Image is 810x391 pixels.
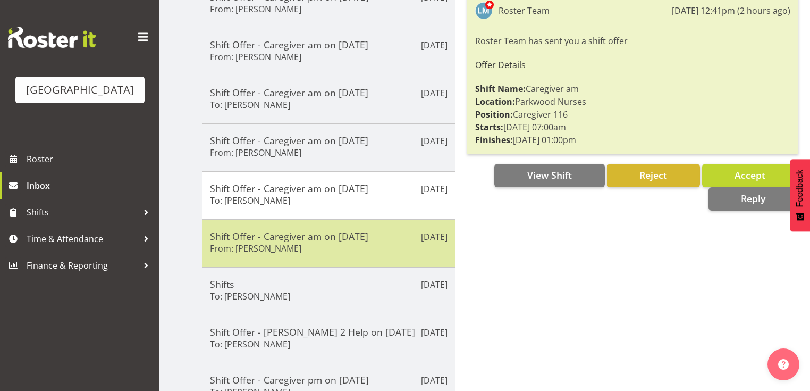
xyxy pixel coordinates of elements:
h6: To: [PERSON_NAME] [210,99,290,110]
img: Rosterit website logo [8,27,96,48]
button: Reply [708,187,798,211]
strong: Finishes: [475,134,513,146]
p: [DATE] [421,182,448,195]
p: [DATE] [421,278,448,291]
span: Finance & Reporting [27,257,138,273]
span: Reply [741,192,765,205]
h6: To: [PERSON_NAME] [210,291,290,302]
h6: From: [PERSON_NAME] [210,243,301,254]
button: Feedback - Show survey [790,159,810,231]
h6: To: [PERSON_NAME] [210,339,290,350]
p: [DATE] [421,135,448,147]
span: Shifts [27,204,138,220]
button: Accept [702,164,798,187]
img: help-xxl-2.png [778,359,789,370]
strong: Shift Name: [475,83,526,95]
h5: Shifts [210,278,448,290]
h6: To: [PERSON_NAME] [210,195,290,206]
div: [DATE] 12:41pm (2 hours ago) [672,4,790,17]
p: [DATE] [421,374,448,387]
strong: Location: [475,96,515,107]
strong: Position: [475,109,513,120]
h6: Offer Details [475,60,790,70]
span: Accept [735,169,765,181]
span: View Shift [527,169,572,181]
h6: From: [PERSON_NAME] [210,52,301,62]
span: Reject [639,169,667,181]
h6: From: [PERSON_NAME] [210,147,301,158]
span: Feedback [795,170,805,207]
h5: Shift Offer - Caregiver am on [DATE] [210,230,448,242]
span: Roster [27,151,154,167]
button: Reject [607,164,700,187]
strong: Starts: [475,121,503,133]
h5: Shift Offer - Caregiver am on [DATE] [210,39,448,51]
h5: Shift Offer - Caregiver am on [DATE] [210,135,448,146]
p: [DATE] [421,326,448,339]
span: Time & Attendance [27,231,138,247]
div: [GEOGRAPHIC_DATA] [26,82,134,98]
h5: Shift Offer - Caregiver am on [DATE] [210,182,448,194]
p: [DATE] [421,87,448,99]
p: [DATE] [421,39,448,52]
h5: Shift Offer - Caregiver am on [DATE] [210,87,448,98]
img: lesley-mckenzie127.jpg [475,2,492,19]
h5: Shift Offer - Caregiver pm on [DATE] [210,374,448,386]
h5: Shift Offer - [PERSON_NAME] 2 Help on [DATE] [210,326,448,338]
div: Roster Team [499,4,550,17]
h6: From: [PERSON_NAME] [210,4,301,14]
span: Inbox [27,178,154,194]
button: View Shift [494,164,604,187]
div: Roster Team has sent you a shift offer Caregiver am Parkwood Nurses Caregiver 116 [DATE] 07:00am ... [475,32,790,149]
p: [DATE] [421,230,448,243]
